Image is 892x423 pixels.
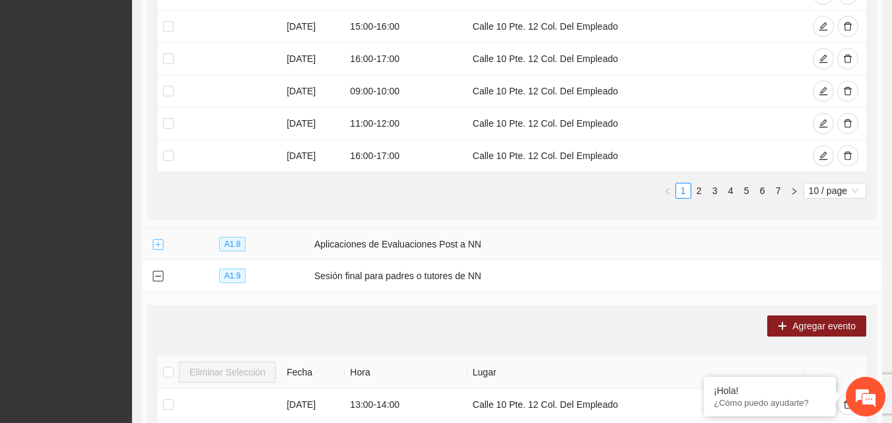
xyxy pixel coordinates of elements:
[819,151,828,162] span: edit
[813,81,834,102] button: edit
[467,75,805,108] td: Calle 10 Pte. 12 Col. Del Empleado
[345,140,467,172] td: 16:00 - 17:00
[345,108,467,140] td: 11:00 - 12:00
[179,362,276,383] button: Eliminar Selección
[819,119,828,129] span: edit
[819,54,828,65] span: edit
[837,113,858,134] button: delete
[345,43,467,75] td: 16:00 - 17:00
[7,282,252,329] textarea: Escriba su mensaje y pulse “Intro”
[843,400,852,410] span: delete
[281,356,345,389] th: Fecha
[837,394,858,415] button: delete
[837,48,858,69] button: delete
[467,11,805,43] td: Calle 10 Pte. 12 Col. Del Empleado
[345,356,467,389] th: Hora
[676,183,691,198] a: 1
[739,183,755,199] li: 5
[767,315,866,337] button: plusAgregar evento
[739,183,754,198] a: 5
[786,183,802,199] li: Next Page
[819,22,828,32] span: edit
[219,237,246,251] span: A1.8
[467,140,805,172] td: Calle 10 Pte. 12 Col. Del Empleado
[309,260,882,292] td: Sesión final para padres o tutores de NN
[786,183,802,199] button: right
[153,240,163,250] button: Expand row
[467,108,805,140] td: Calle 10 Pte. 12 Col. Del Empleado
[691,183,707,199] li: 2
[281,389,345,421] td: [DATE]
[771,183,786,199] li: 7
[281,108,345,140] td: [DATE]
[813,113,834,134] button: edit
[723,183,739,199] li: 4
[804,183,866,199] div: Page Size
[837,16,858,37] button: delete
[345,75,467,108] td: 09:00 - 10:00
[217,7,248,38] div: Minimizar ventana de chat en vivo
[813,145,834,166] button: edit
[664,187,671,195] span: left
[281,43,345,75] td: [DATE]
[467,389,805,421] td: Calle 10 Pte. 12 Col. Del Empleado
[755,183,771,199] li: 6
[153,271,163,282] button: Collapse row
[345,389,467,421] td: 13:00 - 14:00
[843,54,852,65] span: delete
[345,11,467,43] td: 15:00 - 16:00
[660,183,675,199] button: left
[843,22,852,32] span: delete
[843,151,852,162] span: delete
[309,228,882,260] td: Aplicaciones de Evaluaciones Post a NN
[837,145,858,166] button: delete
[714,398,826,408] p: ¿Cómo puedo ayudarte?
[77,137,182,271] span: Estamos en línea.
[707,183,723,199] li: 3
[755,183,770,198] a: 6
[281,11,345,43] td: [DATE]
[724,183,738,198] a: 4
[771,183,786,198] a: 7
[813,48,834,69] button: edit
[281,75,345,108] td: [DATE]
[660,183,675,199] li: Previous Page
[692,183,706,198] a: 2
[708,183,722,198] a: 3
[819,86,828,97] span: edit
[843,86,852,97] span: delete
[837,81,858,102] button: delete
[467,356,805,389] th: Lugar
[467,43,805,75] td: Calle 10 Pte. 12 Col. Del Empleado
[778,321,787,332] span: plus
[219,269,246,283] span: A1.9
[790,187,798,195] span: right
[843,119,852,129] span: delete
[675,183,691,199] li: 1
[281,140,345,172] td: [DATE]
[813,16,834,37] button: edit
[69,67,222,84] div: Chatee con nosotros ahora
[792,319,856,333] span: Agregar evento
[809,183,861,198] span: 10 / page
[714,385,826,396] div: ¡Hola!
